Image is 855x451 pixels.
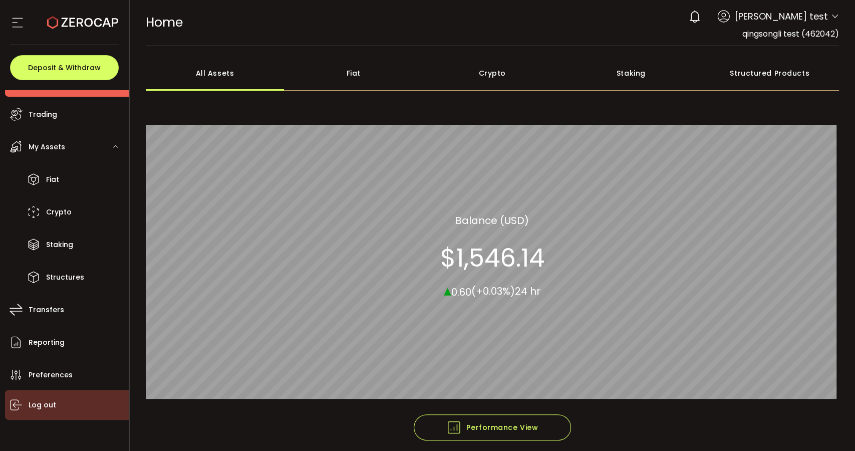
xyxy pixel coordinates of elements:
[29,140,65,154] span: My Assets
[29,398,56,412] span: Log out
[46,270,84,285] span: Structures
[423,56,561,91] div: Crypto
[29,303,64,317] span: Transfers
[440,243,544,273] section: $1,546.14
[146,14,183,31] span: Home
[446,420,538,435] span: Performance View
[515,284,540,298] span: 24 hr
[28,64,101,71] span: Deposit & Withdraw
[455,212,529,228] section: Balance (USD)
[735,10,828,23] span: [PERSON_NAME] test
[29,368,73,382] span: Preferences
[444,279,451,301] span: ▴
[414,414,571,440] button: Performance View
[451,285,471,299] span: 0.60
[46,205,72,219] span: Crypto
[29,335,65,350] span: Reporting
[146,56,284,91] div: All Assets
[46,172,59,187] span: Fiat
[561,56,700,91] div: Staking
[46,238,73,252] span: Staking
[742,28,839,40] span: qingsongli test (462042)
[10,55,119,80] button: Deposit & Withdraw
[284,56,423,91] div: Fiat
[471,284,515,298] span: (+0.03%)
[29,107,57,122] span: Trading
[805,403,855,451] iframe: Chat Widget
[700,56,839,91] div: Structured Products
